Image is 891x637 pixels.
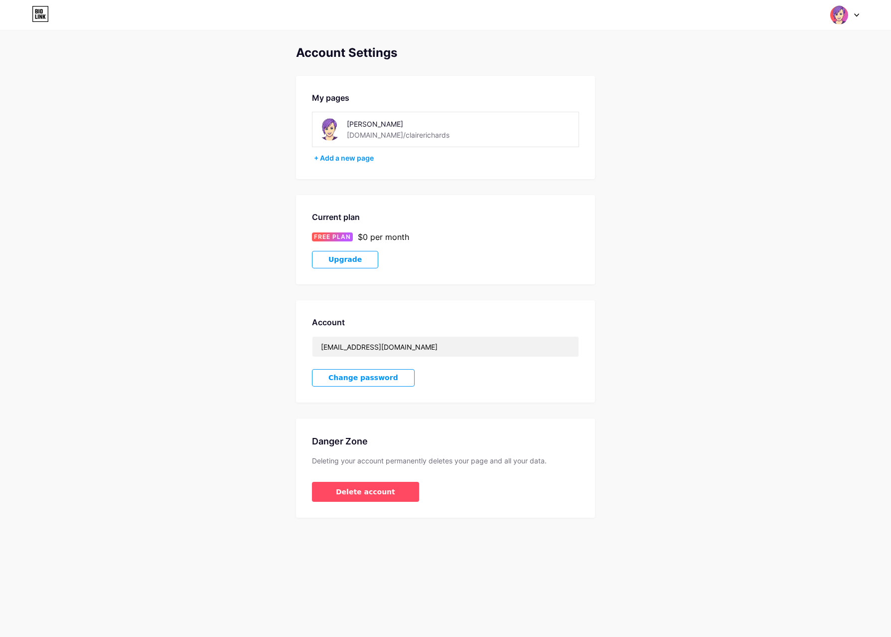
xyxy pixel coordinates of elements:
div: [PERSON_NAME] [347,119,488,129]
div: Account Settings [296,46,595,60]
div: $0 per month [358,231,409,243]
div: Deleting your account permanently deletes your page and all your data. [312,456,579,466]
span: FREE PLAN [314,232,351,241]
div: Account [312,316,579,328]
button: Change password [312,369,415,387]
span: Upgrade [328,255,362,264]
div: My pages [312,92,579,104]
div: Danger Zone [312,434,579,448]
img: princessclarabella [830,5,849,24]
input: Email [312,337,579,357]
span: Change password [328,374,398,382]
div: + Add a new page [314,153,579,163]
div: [DOMAIN_NAME]/clairerichards [347,130,449,140]
span: Delete account [336,487,395,497]
img: clairerichards [318,118,341,141]
button: Upgrade [312,251,378,268]
button: Delete account [312,482,419,502]
div: Current plan [312,211,579,223]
